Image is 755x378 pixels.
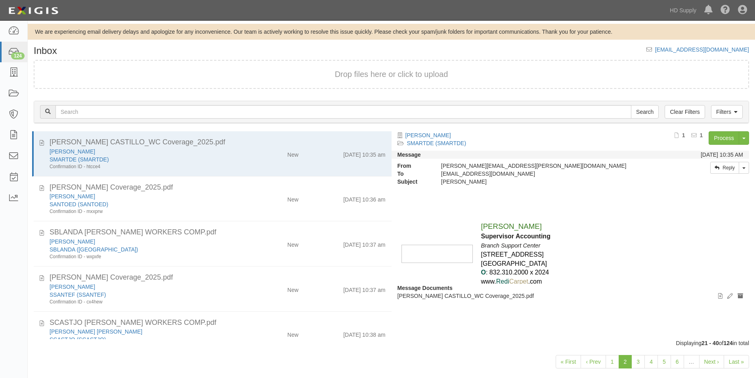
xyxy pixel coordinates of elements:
div: DARVIN BLANDON [50,238,241,246]
a: Clear Filters [665,105,705,119]
span: O [481,269,485,276]
a: 5 [658,355,671,368]
a: [PERSON_NAME] [50,148,95,155]
a: [PERSON_NAME] [50,238,95,245]
a: « First [556,355,581,368]
div: Confirmation ID - cx4hew [50,299,241,305]
a: [PERSON_NAME] [50,193,95,200]
span: .com [528,278,542,285]
a: 2 [619,355,632,368]
strong: Subject [392,178,435,186]
div: Confirmation ID - htcce4 [50,163,241,170]
div: JOSE ADALBERTO CASTILLO DUQUE [50,328,241,336]
a: [EMAIL_ADDRESS][DOMAIN_NAME] [655,46,749,53]
div: DECIDERIO CASTILLO MARTINEZ [50,148,241,155]
div: EDIBALDO ANTONIO [50,192,241,200]
div: We are experiencing email delivery delays and apologize for any inconvenience. Our team is active... [28,28,755,36]
span: [GEOGRAPHIC_DATA] [481,260,547,267]
span: www. [481,278,496,285]
span: [STREET_ADDRESS] [481,251,543,258]
input: Search [631,105,659,119]
span: Branch Support Center [481,242,540,249]
div: SMARTDE (SMARTDE) [50,155,241,163]
b: 1 [682,132,685,138]
div: New [287,238,298,249]
i: Help Center - Complianz [721,6,730,15]
b: 21 - 40 [701,340,719,346]
a: www.RediCarpet.com [481,278,542,285]
a: [PERSON_NAME] [405,132,451,138]
a: Last » [724,355,749,368]
a: 3 [631,355,645,368]
div: New [287,283,298,294]
h1: Inbox [34,46,57,56]
div: DECIDERIO CASTILLO_WC Coverage_2025.pdf [50,137,386,148]
a: HD Supply [666,2,700,18]
img: logo-5460c22ac91f19d4615b14bd174203de0afe785f0fc80cf4dbbc73dc1793850b.png [6,4,61,18]
div: Confirmation ID - wxpxfe [50,253,241,260]
a: [PERSON_NAME] [50,284,95,290]
div: EFRAIN HERRERA SANTIAGO_WC Coverage_2025.pdf [50,272,386,283]
a: … [684,355,700,368]
span: Redi [496,278,509,285]
div: 124 [11,52,25,59]
a: SANTOED (SANTOED) [50,201,108,207]
div: SSANTEF (SSANTEF) [50,291,241,299]
div: SCASTJO (SCASTJO) [50,336,241,343]
div: SBLANDA DARVIN BLANDON WORKERS COMP.pdf [50,227,386,238]
div: SCASTJO JOSE CASTILLO WORKERS COMP.pdf [50,318,386,328]
span: [PERSON_NAME] [481,222,541,230]
b: 124 [723,340,732,346]
input: Search [55,105,631,119]
div: Displaying of in total [28,339,755,347]
a: SMARTDE (SMARTDE) [50,156,109,163]
a: Reply [710,162,739,174]
div: [DATE] 10:37 am [343,238,385,249]
div: New [287,148,298,159]
i: View [718,294,723,299]
strong: To [392,170,435,178]
div: Edibaldo Antonio Castillo_WC Coverage_2025.pdf [50,182,386,193]
button: Drop files here or click to upload [335,69,448,80]
a: 4 [644,355,658,368]
a: ‹ Prev [581,355,606,368]
span: : 832.310.2000 x 2024 [486,269,549,276]
b: 1 [700,132,703,138]
div: SBLANDA (SBLANDA) [50,246,241,253]
div: EFRAIN HERRERA SANTIAGO [50,283,241,291]
div: SANTOED (SANTOED) [50,200,241,208]
div: Confirmation ID - mxxprw [50,208,241,215]
p: [PERSON_NAME] CASTILLO_WC Coverage_2025.pdf [398,292,744,300]
strong: Message [398,152,421,158]
span: Supervisor Accounting [481,233,550,240]
div: [PERSON_NAME][EMAIL_ADDRESS][PERSON_NAME][DOMAIN_NAME] [435,162,654,170]
strong: From [392,162,435,170]
div: [DATE] 10:35 am [343,148,385,159]
a: Process [709,131,739,145]
span: Carpet [509,278,528,285]
i: Edit document [727,294,733,299]
div: New [287,192,298,203]
a: [PERSON_NAME] [PERSON_NAME] [50,328,142,335]
div: [DATE] 10:35 AM [701,151,743,159]
a: Next › [699,355,724,368]
a: SBLANDA ([GEOGRAPHIC_DATA]) [50,246,138,253]
a: 1 [606,355,619,368]
i: Archive document [738,294,743,299]
strong: Message Documents [398,285,453,291]
a: Filters [711,105,743,119]
div: [DATE] 10:37 am [343,283,385,294]
div: New [287,328,298,339]
div: agreement-tpe993@hdsupply.complianz.com [435,170,654,178]
a: SCASTJO (SCASTJO) [50,336,106,343]
div: [DATE] 10:36 am [343,192,385,203]
a: SSANTEF (SSANTEF) [50,292,106,298]
a: 6 [671,355,684,368]
div: DECIDERIO CASTILLO MARTINEZ [435,178,654,186]
a: SMARTDE (SMARTDE) [407,140,466,146]
div: [DATE] 10:38 am [343,328,385,339]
